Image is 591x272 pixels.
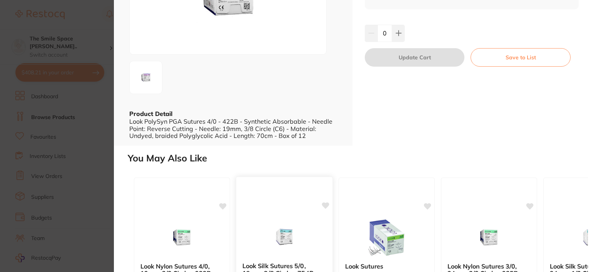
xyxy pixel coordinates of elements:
img: OTU2OQ [132,64,160,91]
img: Look Silk Sutures 5/0, 19mm, 3/8 Circle - 754B [259,217,309,256]
h2: You May Also Like [128,153,588,164]
div: Look PolySyn PGA Sutures 4/0 - 422B - Synthetic Absorbable - Needle Point: Reverse Cutting - Need... [129,118,337,139]
button: Save to List [471,48,571,67]
b: Look Sutures [345,263,428,270]
img: Look Nylon Sutures 4/0, 19mm, 3/8 Circle - 922B [157,218,207,257]
b: Product Detail [129,110,172,118]
button: Update Cart [365,48,464,67]
img: Look Nylon Sutures 3/0, 24mm, 3/8 Circle - 925B [464,218,514,257]
img: Look Sutures [362,218,412,257]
